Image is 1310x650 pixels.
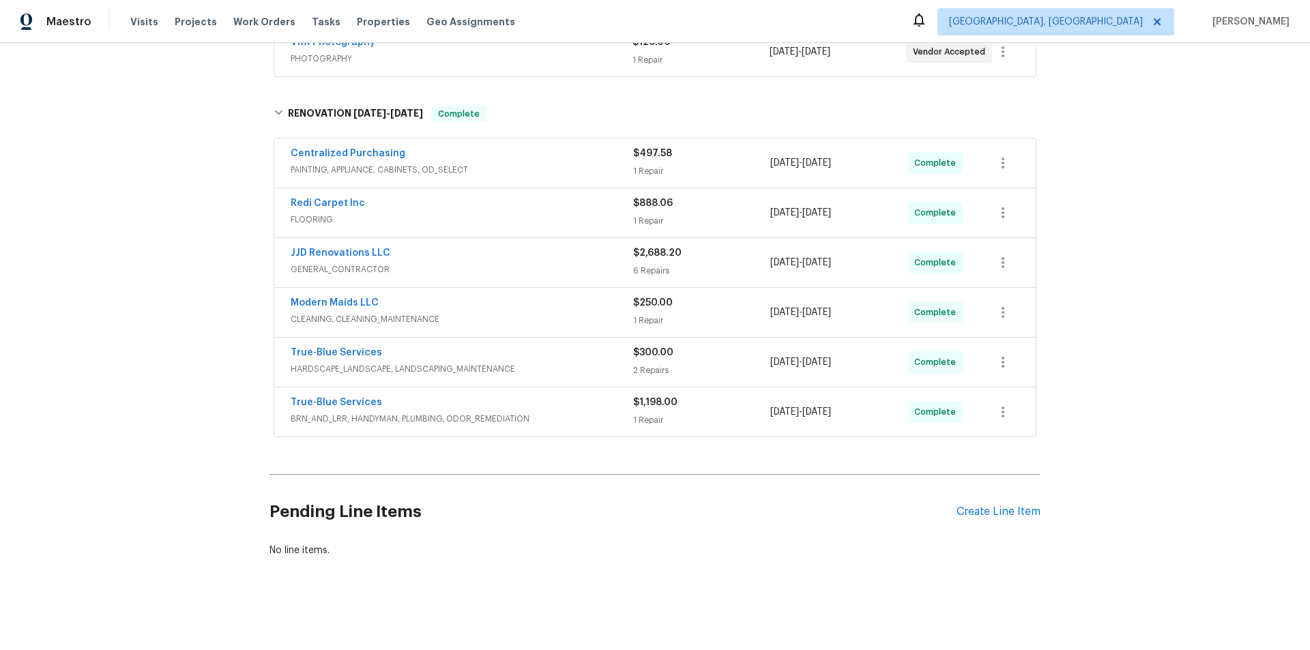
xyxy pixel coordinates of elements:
span: - [353,108,423,118]
div: 1 Repair [632,53,769,67]
span: [DATE] [770,357,799,367]
span: Work Orders [233,15,295,29]
span: Complete [914,405,961,419]
div: RENOVATION [DATE]-[DATE]Complete [270,92,1040,136]
span: Complete [914,206,961,220]
div: 1 Repair [633,413,770,427]
span: Vendor Accepted [913,45,991,59]
span: Projects [175,15,217,29]
div: 1 Repair [633,214,770,228]
span: [GEOGRAPHIC_DATA], [GEOGRAPHIC_DATA] [949,15,1143,29]
span: [DATE] [770,258,799,267]
span: - [770,405,831,419]
a: JJD Renovations LLC [291,248,390,258]
span: [DATE] [802,407,831,417]
span: Complete [914,256,961,269]
span: $1,198.00 [633,398,678,407]
span: BRN_AND_LRR, HANDYMAN, PLUMBING, ODOR_REMEDIATION [291,412,633,426]
div: 1 Repair [633,164,770,178]
span: Geo Assignments [426,15,515,29]
span: Complete [914,156,961,170]
span: [PERSON_NAME] [1207,15,1290,29]
a: Modern Maids LLC [291,298,379,308]
span: [DATE] [802,308,831,317]
span: [DATE] [802,158,831,168]
span: Properties [357,15,410,29]
h2: Pending Line Items [270,480,957,544]
span: PHOTOGRAPHY [291,52,632,65]
a: True-Blue Services [291,398,382,407]
span: [DATE] [770,308,799,317]
span: Maestro [46,15,91,29]
h6: RENOVATION [288,106,423,122]
a: True-Blue Services [291,348,382,357]
span: - [770,206,831,220]
span: Complete [914,355,961,369]
span: [DATE] [770,158,799,168]
span: - [770,256,831,269]
span: Complete [914,306,961,319]
div: Create Line Item [957,505,1040,518]
span: [DATE] [770,208,799,218]
div: 6 Repairs [633,264,770,278]
a: Redi Carpet Inc [291,198,365,208]
div: 2 Repairs [633,364,770,377]
span: $888.06 [633,198,673,208]
span: HARDSCAPE_LANDSCAPE, LANDSCAPING_MAINTENANCE [291,362,633,376]
span: - [770,45,830,59]
span: [DATE] [353,108,386,118]
span: - [770,156,831,170]
span: [DATE] [802,357,831,367]
span: Complete [433,107,485,121]
div: No line items. [270,544,1040,557]
span: [DATE] [802,47,830,57]
span: $250.00 [633,298,673,308]
span: Visits [130,15,158,29]
span: [DATE] [770,47,798,57]
span: [DATE] [802,208,831,218]
span: GENERAL_CONTRACTOR [291,263,633,276]
span: PAINTING, APPLIANCE, CABINETS, OD_SELECT [291,163,633,177]
span: - [770,306,831,319]
span: $497.58 [633,149,672,158]
a: Centralized Purchasing [291,149,405,158]
span: [DATE] [770,407,799,417]
span: [DATE] [802,258,831,267]
span: $300.00 [633,348,673,357]
span: $2,688.20 [633,248,682,258]
span: FLOORING [291,213,633,226]
span: [DATE] [390,108,423,118]
span: - [770,355,831,369]
span: CLEANING, CLEANING_MAINTENANCE [291,312,633,326]
div: 1 Repair [633,314,770,327]
span: Tasks [312,17,340,27]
